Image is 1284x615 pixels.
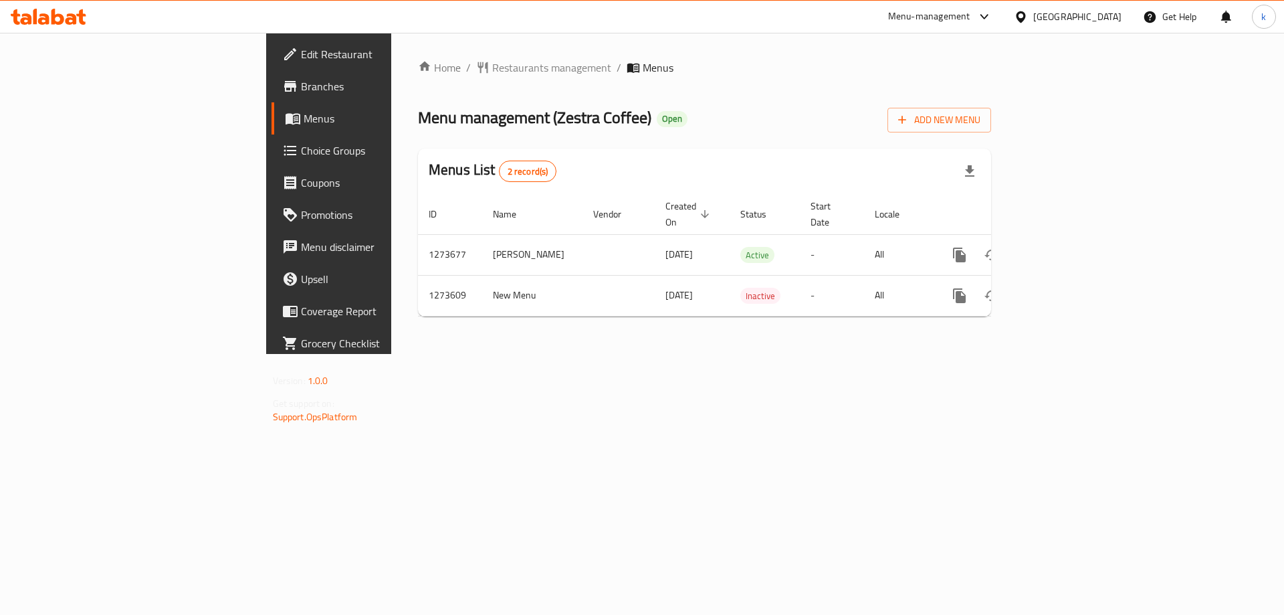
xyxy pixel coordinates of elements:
td: All [864,275,933,316]
td: - [800,234,864,275]
a: Coverage Report [272,295,481,327]
a: Support.OpsPlatform [273,408,358,426]
span: Grocery Checklist [301,335,470,351]
span: Branches [301,78,470,94]
td: All [864,234,933,275]
span: ID [429,206,454,222]
table: enhanced table [418,194,1083,317]
span: 1.0.0 [308,372,328,389]
span: Created On [665,198,714,230]
button: Add New Menu [887,108,991,133]
span: Name [493,206,534,222]
span: Version: [273,372,306,389]
span: 2 record(s) [500,165,556,178]
a: Menu disclaimer [272,231,481,263]
span: Upsell [301,271,470,287]
span: Menu management ( Zestra Coffee ) [418,102,651,133]
th: Actions [933,194,1083,235]
a: Upsell [272,263,481,295]
span: Add New Menu [898,112,980,128]
span: Inactive [740,288,780,304]
span: Coverage Report [301,303,470,319]
td: - [800,275,864,316]
button: more [944,239,976,271]
h2: Menus List [429,160,556,182]
span: Coupons [301,175,470,191]
a: Restaurants management [476,60,611,76]
span: Menus [643,60,673,76]
span: Menu disclaimer [301,239,470,255]
a: Edit Restaurant [272,38,481,70]
button: Change Status [976,239,1008,271]
a: Promotions [272,199,481,231]
span: Start Date [811,198,848,230]
div: Open [657,111,687,127]
span: Locale [875,206,917,222]
a: Choice Groups [272,135,481,167]
span: [DATE] [665,286,693,304]
span: Choice Groups [301,143,470,159]
span: [DATE] [665,246,693,263]
a: Branches [272,70,481,102]
span: k [1261,9,1266,24]
button: Change Status [976,280,1008,312]
a: Coupons [272,167,481,199]
a: Menus [272,102,481,135]
td: New Menu [482,275,582,316]
span: Vendor [593,206,639,222]
td: [PERSON_NAME] [482,234,582,275]
button: more [944,280,976,312]
span: Open [657,113,687,124]
nav: breadcrumb [418,60,991,76]
div: Total records count [499,161,557,182]
span: Get support on: [273,395,334,412]
span: Promotions [301,207,470,223]
span: Menus [304,110,470,126]
span: Edit Restaurant [301,46,470,62]
span: Status [740,206,784,222]
div: Menu-management [888,9,970,25]
a: Grocery Checklist [272,327,481,359]
span: Restaurants management [492,60,611,76]
li: / [617,60,621,76]
div: [GEOGRAPHIC_DATA] [1033,9,1121,24]
div: Export file [954,155,986,187]
span: Active [740,248,774,263]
